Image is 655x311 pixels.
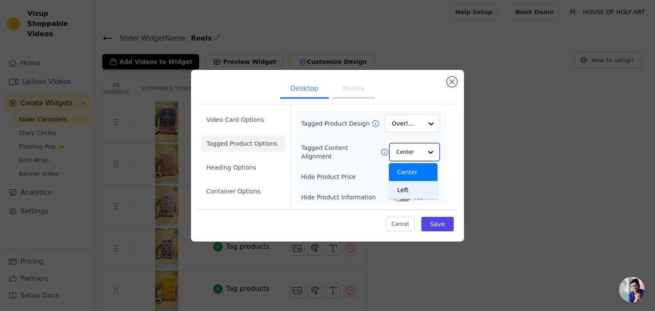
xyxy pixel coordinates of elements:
label: Tagged Content Alignment [301,144,380,161]
button: Mobile [332,80,375,99]
div: Left [389,181,438,199]
li: Video Card Options [201,111,285,128]
div: Open chat [619,277,645,302]
label: Hide Product Price [301,173,394,181]
div: Center [389,163,438,181]
li: Tagged Product Options [201,135,285,152]
button: Cancel [386,217,414,231]
button: Desktop [280,80,329,99]
li: Heading Options [201,159,285,176]
button: Close modal [447,77,457,87]
li: Container Options [201,183,285,200]
button: Save [421,217,454,231]
label: Hide Product Information [301,193,394,202]
label: Tagged Product Design [301,119,371,128]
